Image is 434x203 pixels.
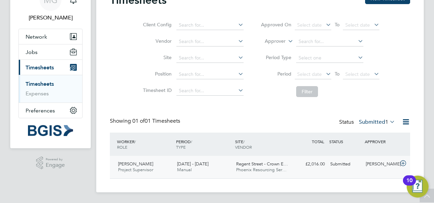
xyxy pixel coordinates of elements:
span: Select date [297,71,322,77]
span: Engage [46,162,65,168]
div: £2,016.00 [292,159,328,170]
span: Project Supervisor [118,167,153,173]
div: Status [339,118,396,127]
span: Select date [297,22,322,28]
button: Preferences [19,103,82,118]
img: bgis-logo-retina.png [28,125,73,136]
input: Search for... [176,53,244,63]
div: WORKER [115,135,174,153]
input: Select one [296,53,363,63]
a: Go to home page [18,125,83,136]
label: Approved On [261,22,291,28]
span: VENDOR [235,144,252,150]
div: Timesheets [19,75,82,103]
input: Search for... [176,86,244,96]
span: [DATE] - [DATE] [177,161,208,167]
div: 10 [406,180,413,189]
div: APPROVER [363,135,399,148]
span: Jobs [26,49,38,55]
a: Timesheets [26,81,54,87]
label: Site [141,54,172,60]
label: Vendor [141,38,172,44]
span: Select date [345,22,370,28]
span: To [333,20,342,29]
label: Position [141,71,172,77]
button: Network [19,29,82,44]
a: Expenses [26,90,49,97]
div: [PERSON_NAME] [363,159,399,170]
a: Powered byEngage [36,157,65,170]
span: Mark Garrard [18,14,83,22]
label: Timesheet ID [141,87,172,93]
div: PERIOD [174,135,233,153]
label: Client Config [141,22,172,28]
input: Search for... [176,70,244,79]
label: Approver [255,38,286,45]
input: Search for... [176,37,244,46]
span: To [333,69,342,78]
span: 01 Timesheets [132,118,180,124]
span: Manual [177,167,192,173]
span: 1 [385,119,388,125]
span: / [243,139,245,144]
span: Timesheets [26,64,54,71]
span: TOTAL [312,139,324,144]
button: Jobs [19,44,82,59]
div: STATUS [328,135,363,148]
span: / [134,139,136,144]
label: Period Type [261,54,291,60]
button: Timesheets [19,60,82,75]
div: Showing [110,118,182,125]
input: Search for... [176,21,244,30]
span: Regent Street - Crown E… [236,161,288,167]
button: Open Resource Center, 10 new notifications [407,176,429,198]
span: Phoenix Resourcing Ser… [236,167,287,173]
span: / [191,139,192,144]
span: Preferences [26,107,55,114]
label: Period [261,71,291,77]
span: Powered by [46,157,65,162]
span: [PERSON_NAME] [118,161,153,167]
div: SITE [233,135,292,153]
label: Submitted [359,119,395,125]
div: Submitted [328,159,363,170]
span: TYPE [176,144,186,150]
span: Network [26,33,47,40]
input: Search for... [296,37,363,46]
span: ROLE [117,144,127,150]
button: Filter [296,86,318,97]
span: Select date [345,71,370,77]
span: 01 of [132,118,145,124]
